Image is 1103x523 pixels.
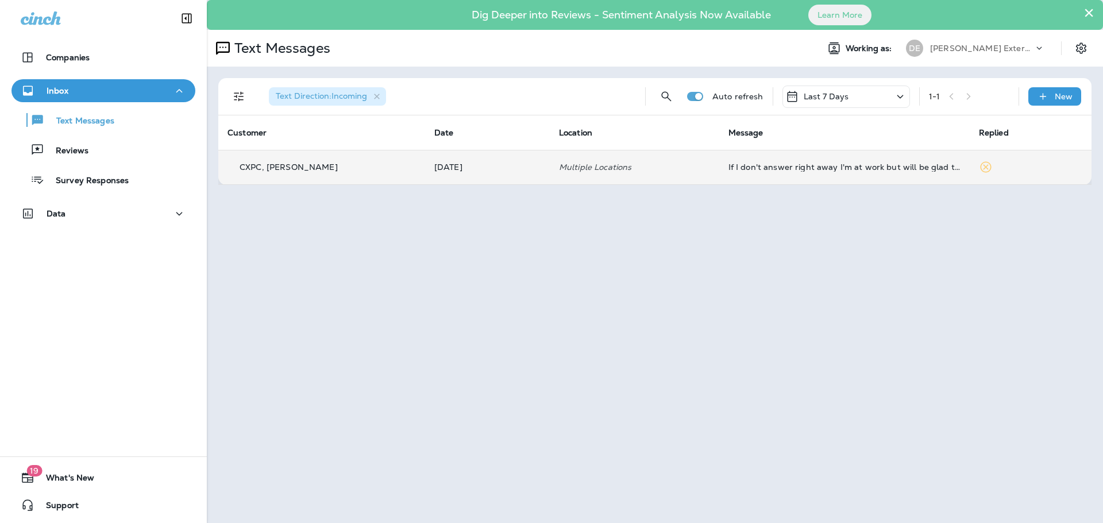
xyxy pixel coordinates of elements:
[434,162,541,172] p: Sep 26, 2025 10:26 AM
[434,127,454,138] span: Date
[559,162,710,172] p: Multiple Locations
[846,44,894,53] span: Working as:
[906,40,923,57] div: DE
[269,87,386,106] div: Text Direction:Incoming
[1055,92,1073,101] p: New
[34,473,94,487] span: What's New
[34,501,79,514] span: Support
[11,494,195,517] button: Support
[804,92,849,101] p: Last 7 Days
[728,162,961,172] div: If I don't answer right away I'm at work but will be glad to talk to someone
[1071,38,1092,59] button: Settings
[11,108,195,132] button: Text Messages
[559,127,592,138] span: Location
[171,7,203,30] button: Collapse Sidebar
[11,202,195,225] button: Data
[11,168,195,192] button: Survey Responses
[46,53,90,62] p: Companies
[26,465,42,476] span: 19
[929,92,940,101] div: 1 - 1
[728,127,763,138] span: Message
[979,127,1009,138] span: Replied
[11,466,195,489] button: 19What's New
[11,79,195,102] button: Inbox
[438,13,804,17] p: Dig Deeper into Reviews - Sentiment Analysis Now Available
[227,85,250,108] button: Filters
[808,5,871,25] button: Learn More
[11,138,195,162] button: Reviews
[47,86,68,95] p: Inbox
[44,176,129,187] p: Survey Responses
[712,92,763,101] p: Auto refresh
[47,209,66,218] p: Data
[655,85,678,108] button: Search Messages
[930,44,1033,53] p: [PERSON_NAME] Exterminating
[45,116,114,127] p: Text Messages
[44,146,88,157] p: Reviews
[240,162,338,172] p: CXPC, [PERSON_NAME]
[227,127,267,138] span: Customer
[11,46,195,69] button: Companies
[1083,3,1094,22] button: Close
[276,91,367,101] span: Text Direction : Incoming
[230,40,330,57] p: Text Messages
